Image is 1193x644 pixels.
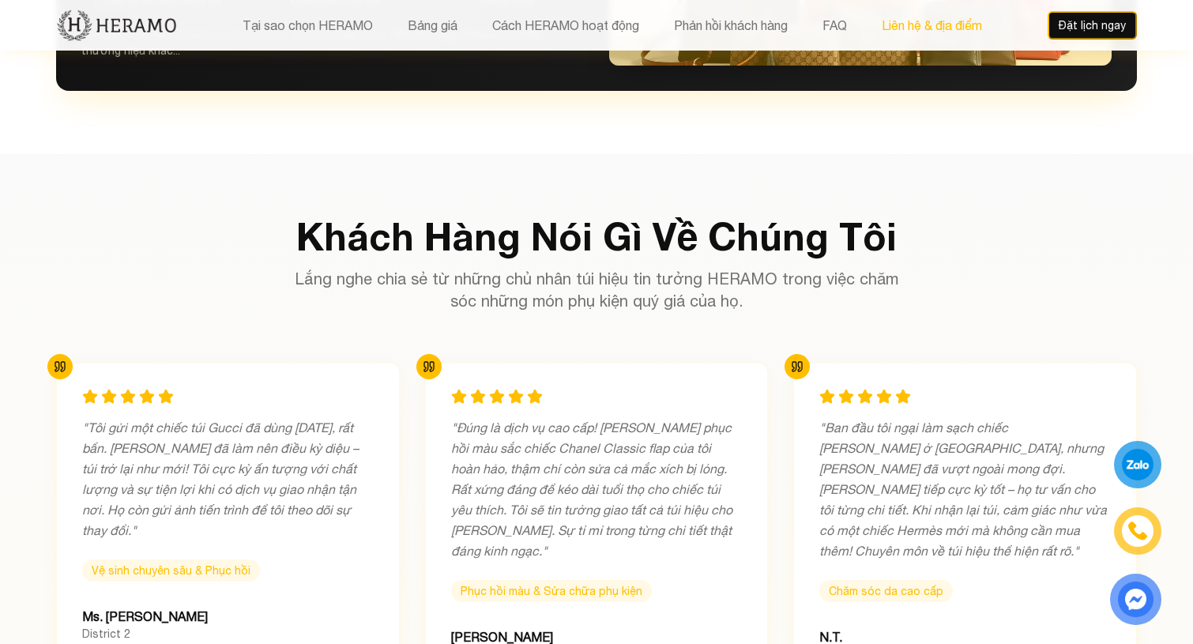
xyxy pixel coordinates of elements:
h2: Khách Hàng Nói Gì Về Chúng Tôi [56,217,1137,255]
button: Bảng giá [403,15,462,36]
span: Vệ sinh chuyên sâu & Phục hồi [82,559,260,582]
button: Đặt lịch ngay [1048,11,1137,40]
p: " Tôi gửi một chiếc túi Gucci đã dùng [DATE], rất bẩn. [PERSON_NAME] đã làm nên điều kỳ diệu – tú... [82,417,374,540]
span: Chăm sóc da cao cấp [819,580,953,602]
p: Lắng nghe chia sẻ từ những chủ nhân túi hiệu tin tưởng HERAMO trong việc chăm sóc những món phụ k... [293,268,900,312]
img: phone-icon [1126,519,1149,543]
p: " Đúng là dịch vụ cao cấp! [PERSON_NAME] phục hồi màu sắc chiếc Chanel Classic flap của tôi hoàn ... [451,417,743,561]
div: Ms. [PERSON_NAME] [82,607,374,626]
button: Tại sao chọn HERAMO [238,15,378,36]
a: phone-icon [1116,509,1160,553]
button: Liên hệ & địa điểm [877,15,987,36]
span: Phục hồi màu & Sửa chữa phụ kiện [451,580,652,602]
button: Cách HERAMO hoạt động [487,15,644,36]
button: FAQ [818,15,852,36]
div: District 2 [82,626,374,642]
button: Phản hồi khách hàng [669,15,792,36]
img: new-logo.3f60348b.png [56,9,177,42]
p: " Ban đầu tôi ngại làm sạch chiếc [PERSON_NAME] ở [GEOGRAPHIC_DATA], nhưng [PERSON_NAME] đã vượt ... [819,417,1111,561]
